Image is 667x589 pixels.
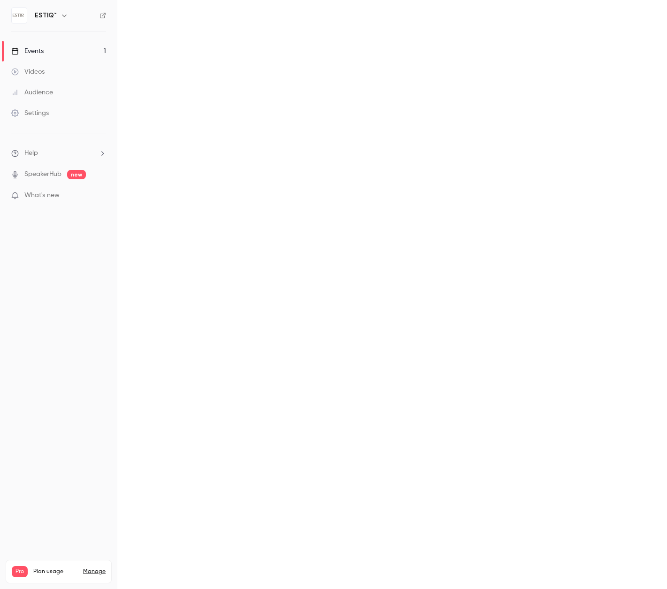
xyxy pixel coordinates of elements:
[11,46,44,56] div: Events
[24,148,38,158] span: Help
[11,88,53,97] div: Audience
[24,191,60,200] span: What's new
[35,11,57,20] h6: ESTIQ™
[24,169,61,179] a: SpeakerHub
[83,568,106,575] a: Manage
[95,191,106,200] iframe: Noticeable Trigger
[12,8,27,23] img: ESTIQ™
[11,67,45,76] div: Videos
[67,170,86,179] span: new
[11,148,106,158] li: help-dropdown-opener
[12,566,28,577] span: Pro
[11,108,49,118] div: Settings
[33,568,77,575] span: Plan usage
